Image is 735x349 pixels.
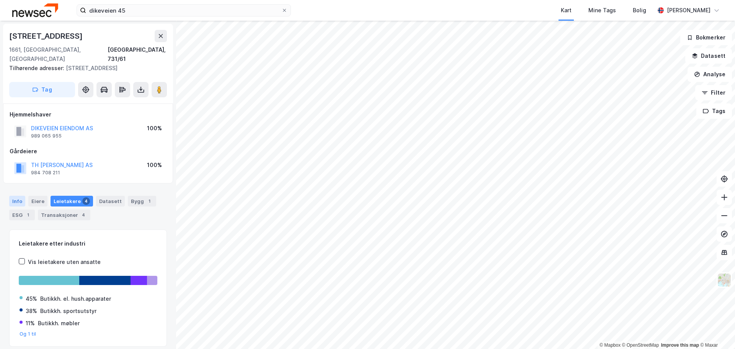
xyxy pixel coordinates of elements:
[622,342,659,348] a: OpenStreetMap
[695,85,732,100] button: Filter
[108,45,167,64] div: [GEOGRAPHIC_DATA], 731/61
[128,196,156,206] div: Bygg
[80,211,87,219] div: 4
[9,64,161,73] div: [STREET_ADDRESS]
[40,306,96,316] div: Butikkh. sportsutstyr
[20,331,36,337] button: Og 1 til
[667,6,710,15] div: [PERSON_NAME]
[9,30,84,42] div: [STREET_ADDRESS]
[12,3,58,17] img: newsec-logo.f6e21ccffca1b3a03d2d.png
[697,312,735,349] iframe: Chat Widget
[26,319,35,328] div: 11%
[51,196,93,206] div: Leietakere
[9,65,66,71] span: Tilhørende adresser:
[696,103,732,119] button: Tags
[82,197,90,205] div: 4
[9,45,108,64] div: 1661, [GEOGRAPHIC_DATA], [GEOGRAPHIC_DATA]
[96,196,125,206] div: Datasett
[147,161,162,170] div: 100%
[31,133,62,139] div: 989 065 955
[688,67,732,82] button: Analyse
[561,6,572,15] div: Kart
[40,294,111,303] div: Butikkh. el. hush.apparater
[145,197,153,205] div: 1
[9,196,25,206] div: Info
[19,239,157,248] div: Leietakere etter industri
[717,273,732,287] img: Z
[31,170,60,176] div: 984 708 211
[38,319,80,328] div: Butikkh. møbler
[147,124,162,133] div: 100%
[9,210,35,220] div: ESG
[588,6,616,15] div: Mine Tags
[10,110,167,119] div: Hjemmelshaver
[633,6,646,15] div: Bolig
[38,210,90,220] div: Transaksjoner
[599,342,621,348] a: Mapbox
[680,30,732,45] button: Bokmerker
[86,5,281,16] input: Søk på adresse, matrikkel, gårdeiere, leietakere eller personer
[28,196,47,206] div: Eiere
[9,82,75,97] button: Tag
[28,257,101,267] div: Vis leietakere uten ansatte
[661,342,699,348] a: Improve this map
[26,294,37,303] div: 45%
[685,48,732,64] button: Datasett
[24,211,32,219] div: 1
[26,306,37,316] div: 38%
[10,147,167,156] div: Gårdeiere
